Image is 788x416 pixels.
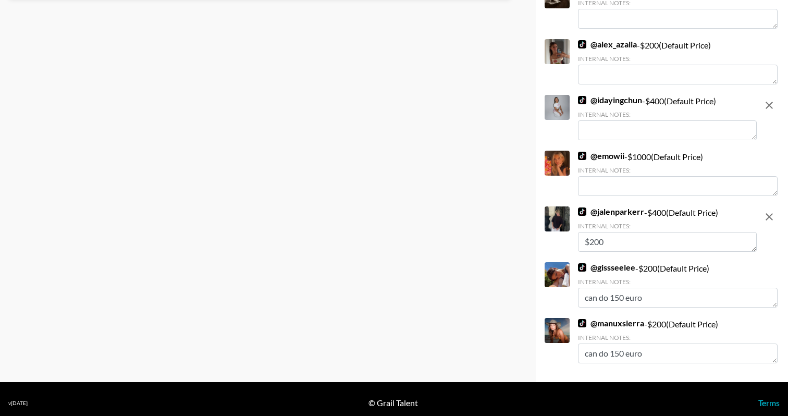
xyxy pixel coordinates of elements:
textarea: $200 [578,232,757,252]
div: - $ 200 (Default Price) [578,318,778,363]
a: @idayingchun [578,95,642,105]
img: TikTok [578,207,586,216]
img: TikTok [578,319,586,327]
button: remove [759,206,780,227]
img: TikTok [578,96,586,104]
a: @gissseelee [578,262,635,273]
div: Internal Notes: [578,278,778,286]
img: TikTok [578,40,586,48]
textarea: can do 150 euro [578,288,778,308]
img: TikTok [578,152,586,160]
button: remove [759,95,780,116]
div: - $ 400 (Default Price) [578,206,757,252]
div: Internal Notes: [578,334,778,341]
div: - $ 400 (Default Price) [578,95,757,140]
a: @manuxsierra [578,318,644,328]
div: Internal Notes: [578,111,757,118]
div: - $ 200 (Default Price) [578,262,778,308]
a: @jalenparkerr [578,206,644,217]
div: © Grail Talent [368,398,418,408]
a: @emowii [578,151,624,161]
a: Terms [758,398,780,408]
div: Internal Notes: [578,55,778,63]
div: v [DATE] [8,400,28,407]
div: - $ 200 (Default Price) [578,39,778,84]
div: Internal Notes: [578,166,778,174]
div: Internal Notes: [578,222,757,230]
a: @alex_azalia [578,39,637,50]
div: - $ 1000 (Default Price) [578,151,778,196]
textarea: can do 150 euro [578,344,778,363]
img: TikTok [578,263,586,272]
